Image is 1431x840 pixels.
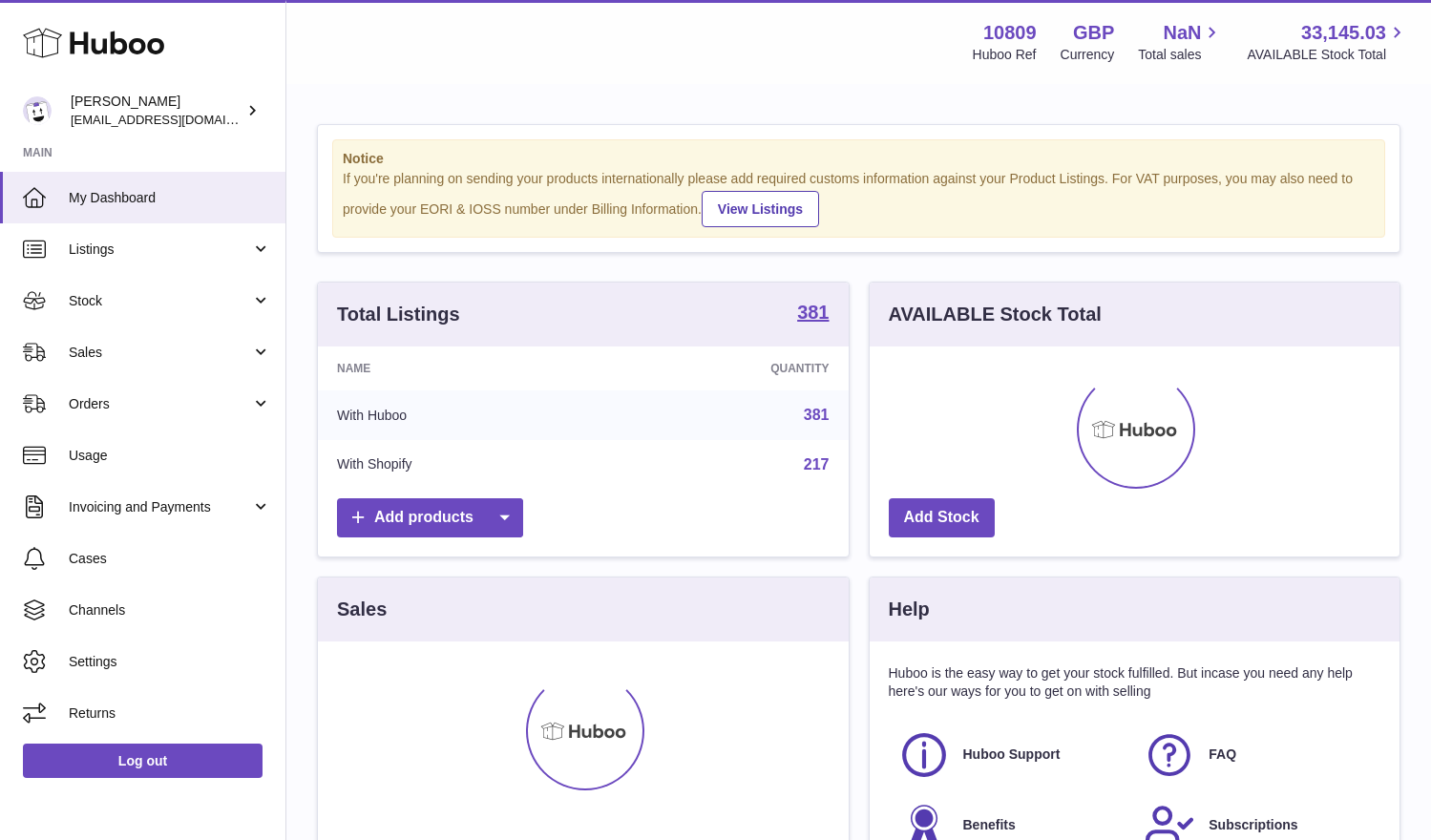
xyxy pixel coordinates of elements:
h3: AVAILABLE Stock Total [889,302,1102,327]
a: View Listings [702,191,819,227]
a: NaN Total sales [1138,20,1223,64]
a: 381 [797,303,829,325]
span: FAQ [1209,745,1236,764]
p: Huboo is the easy way to get your stock fulfilled. But incase you need any help here's our ways f... [889,664,1381,701]
span: Total sales [1138,46,1223,64]
th: Name [318,346,604,390]
div: If you're planning on sending your products internationally please add required customs informati... [343,170,1375,227]
span: Settings [69,653,271,671]
span: Channels [69,601,271,619]
span: Huboo Support [963,745,1061,764]
th: Quantity [604,346,849,390]
span: Subscriptions [1209,816,1297,834]
a: 33,145.03 AVAILABLE Stock Total [1247,20,1408,64]
td: With Huboo [318,390,604,440]
span: Sales [69,344,251,362]
strong: 381 [797,303,829,322]
span: AVAILABLE Stock Total [1247,46,1408,64]
span: Usage [69,447,271,465]
span: Stock [69,292,251,310]
strong: GBP [1073,20,1114,46]
a: FAQ [1144,729,1371,781]
span: Invoicing and Payments [69,498,251,516]
div: Currency [1061,46,1115,64]
div: [PERSON_NAME] [71,93,242,129]
span: Orders [69,395,251,413]
a: Add products [337,498,523,537]
h3: Total Listings [337,302,460,327]
a: Huboo Support [898,729,1126,781]
span: Listings [69,241,251,259]
span: Cases [69,550,271,568]
a: 381 [804,407,830,423]
h3: Sales [337,597,387,622]
span: [EMAIL_ADDRESS][DOMAIN_NAME] [71,112,281,127]
div: Huboo Ref [973,46,1037,64]
span: NaN [1163,20,1201,46]
a: Add Stock [889,498,995,537]
span: My Dashboard [69,189,271,207]
strong: 10809 [983,20,1037,46]
strong: Notice [343,150,1375,168]
span: 33,145.03 [1301,20,1386,46]
img: shop@ballersingod.com [23,96,52,125]
a: Log out [23,744,263,778]
span: Benefits [963,816,1016,834]
h3: Help [889,597,930,622]
a: 217 [804,456,830,472]
span: Returns [69,704,271,723]
td: With Shopify [318,440,604,490]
